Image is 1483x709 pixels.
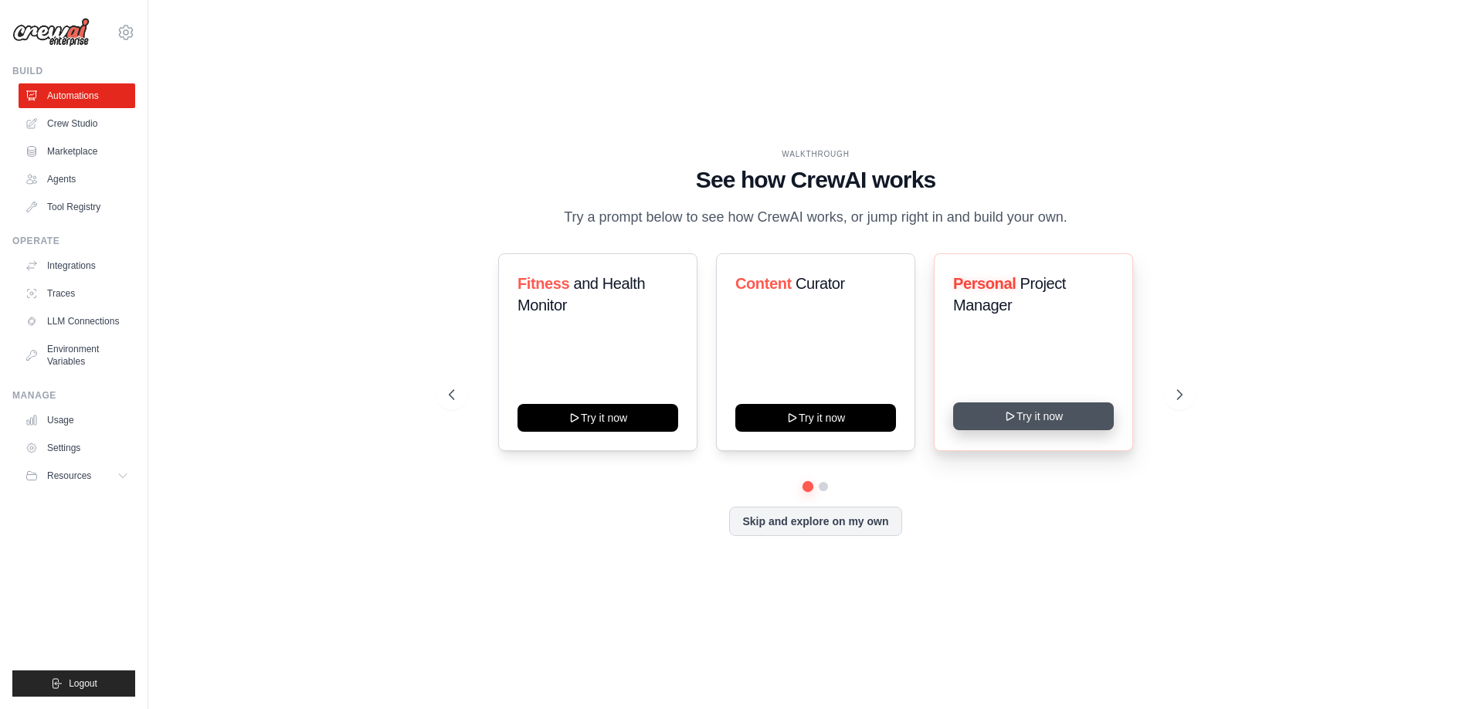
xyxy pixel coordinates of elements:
button: Try it now [735,404,896,432]
span: Curator [796,275,845,292]
span: Resources [47,470,91,482]
div: Build [12,65,135,77]
span: Content [735,275,792,292]
a: Marketplace [19,139,135,164]
a: Settings [19,436,135,460]
a: Environment Variables [19,337,135,374]
a: LLM Connections [19,309,135,334]
a: Agents [19,167,135,192]
a: Crew Studio [19,111,135,136]
span: Fitness [518,275,569,292]
a: Traces [19,281,135,306]
span: Personal [953,275,1016,292]
span: Project Manager [953,275,1066,314]
button: Try it now [953,402,1114,430]
a: Automations [19,83,135,108]
img: Logo [12,18,90,47]
p: Try a prompt below to see how CrewAI works, or jump right in and build your own. [556,206,1075,229]
span: Logout [69,677,97,690]
a: Tool Registry [19,195,135,219]
a: Integrations [19,253,135,278]
div: Manage [12,389,135,402]
iframe: Chat Widget [1406,635,1483,709]
a: Usage [19,408,135,433]
button: Resources [19,463,135,488]
div: WALKTHROUGH [449,148,1183,160]
span: and Health Monitor [518,275,645,314]
button: Try it now [518,404,678,432]
h1: See how CrewAI works [449,166,1183,194]
div: Operate [12,235,135,247]
button: Logout [12,670,135,697]
button: Skip and explore on my own [729,507,901,536]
